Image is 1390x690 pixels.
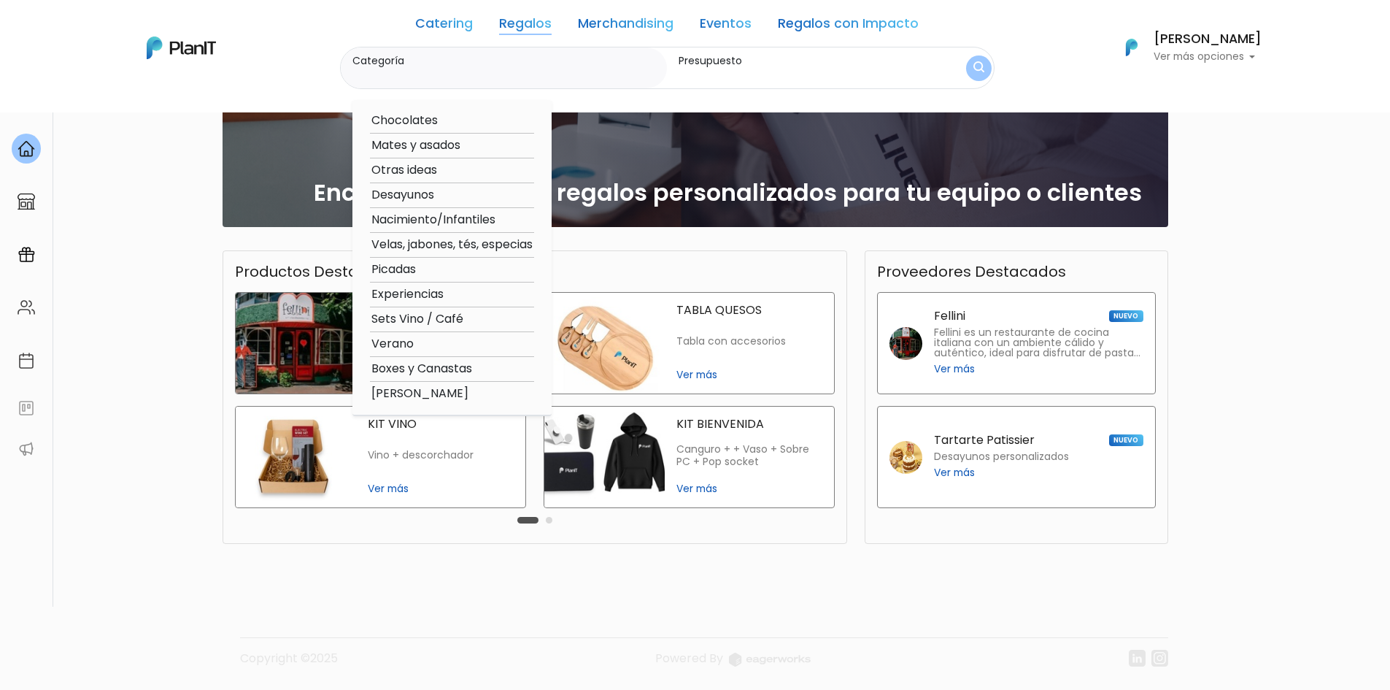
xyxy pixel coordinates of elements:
label: Categoría [352,53,662,69]
img: calendar-87d922413cdce8b2cf7b7f5f62616a5cf9e4887200fb71536465627b3292af00.svg [18,352,35,369]
p: Vino + descorchador [368,449,514,461]
h2: Encontrá cientos de regalos personalizados para tu equipo o clientes [314,179,1142,207]
p: Fellini [934,310,965,322]
a: Eventos [700,18,752,35]
a: fellini cena FELLINI CENA Cena para dos en Fellini Ver más [235,292,526,394]
p: Ver más opciones [1154,52,1262,62]
option: Experiencias [370,285,534,304]
p: Tabla con accesorios [676,335,822,348]
p: KIT VINO [368,418,514,430]
span: NUEVO [1109,434,1143,446]
button: Carousel Page 1 (Current Slide) [517,517,538,524]
a: tabla quesos TABLA QUESOS Tabla con accesorios Ver más [544,292,835,394]
img: campaigns-02234683943229c281be62815700db0a1741e53638e28bf9629b52c665b00959.svg [18,246,35,264]
option: Nacimiento/Infantiles [370,211,534,229]
p: KIT BIENVENIDA [676,418,822,430]
button: Carousel Page 2 [546,517,552,524]
p: Desayunos personalizados [934,452,1069,462]
a: kit bienvenida KIT BIENVENIDA Canguro + + Vaso + Sobre PC + Pop socket Ver más [544,406,835,508]
span: Ver más [934,465,975,480]
option: Sets Vino / Café [370,310,534,329]
span: Ver más [676,481,822,497]
p: Tartarte Patissier [934,434,1035,446]
a: Regalos [499,18,552,35]
img: partners-52edf745621dab592f3b2c58e3bca9d71375a7ef29c3b500c9f145b62cc070d4.svg [18,440,35,458]
option: Desayunos [370,186,534,204]
p: Copyright ©2025 [240,650,338,678]
a: Merchandising [578,18,673,35]
img: logo_eagerworks-044938b0bf012b96b195e05891a56339191180c2d98ce7df62ca656130a436fa.svg [729,653,811,667]
a: Regalos con Impacto [778,18,919,35]
img: PlanIt Logo [147,37,216,59]
h3: Proveedores Destacados [877,263,1066,280]
img: marketplace-4ceaa7011d94191e9ded77b95e3339b90024bf715f7c57f8cf31f2d8c509eaba.svg [18,193,35,210]
img: kit vino [236,407,356,507]
option: Mates y asados [370,137,534,155]
span: NUEVO [1109,310,1143,322]
a: Fellini NUEVO Fellini es un restaurante de cocina italiana con un ambiente cálido y auténtico, id... [877,292,1156,394]
img: tartarte patissier [889,441,922,474]
img: feedback-78b5a0c8f98aac82b08bfc38622c3050aee476f2c9584af64705fc4e61158814.svg [18,399,35,417]
a: Catering [415,18,473,35]
p: Fellini es un restaurante de cocina italiana con un ambiente cálido y auténtico, ideal para disfr... [934,328,1143,359]
img: PlanIt Logo [1116,31,1148,64]
p: TABLA QUESOS [676,304,822,316]
img: instagram-7ba2a2629254302ec2a9470e65da5de918c9f3c9a63008f8abed3140a32961bf.svg [1151,650,1168,667]
option: Chocolates [370,112,534,130]
button: PlanIt Logo [PERSON_NAME] Ver más opciones [1107,28,1262,66]
option: Boxes y Canastas [370,360,534,378]
h3: Productos Destacados [235,263,405,280]
span: Ver más [676,367,822,383]
a: Tartarte Patissier NUEVO Desayunos personalizados Ver más [877,406,1156,508]
option: Otras ideas [370,161,534,180]
img: tabla quesos [544,293,665,394]
div: Carousel Pagination [514,511,556,529]
option: [PERSON_NAME] [370,385,534,403]
p: Canguro + + Vaso + Sobre PC + Pop socket [676,443,822,469]
span: Ver más [934,361,975,377]
img: search_button-432b6d5273f82d61273b3651a40e1bd1b912527efae98b1b7a1b2c0702e16a8d.svg [973,61,984,75]
h6: [PERSON_NAME] [1154,33,1262,46]
img: home-e721727adea9d79c4d83392d1f703f7f8bce08238fde08b1acbfd93340b81755.svg [18,140,35,158]
img: kit bienvenida [544,407,665,507]
img: fellini [889,327,922,360]
option: Velas, jabones, tés, especias [370,236,534,254]
span: translation missing: es.layouts.footer.powered_by [655,650,723,667]
img: people-662611757002400ad9ed0e3c099ab2801c6687ba6c219adb57efc949bc21e19d.svg [18,299,35,316]
img: fellini cena [236,293,356,394]
img: linkedin-cc7d2dbb1a16aff8e18f147ffe980d30ddd5d9e01409788280e63c91fc390ff4.svg [1129,650,1146,667]
label: Presupuesto [679,53,922,69]
option: Verano [370,335,534,353]
option: Picadas [370,261,534,279]
div: ¿Necesitás ayuda? [75,14,210,42]
span: Ver más [368,481,514,497]
a: Powered By [655,650,811,678]
a: kit vino KIT VINO Vino + descorchador Ver más [235,406,526,508]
